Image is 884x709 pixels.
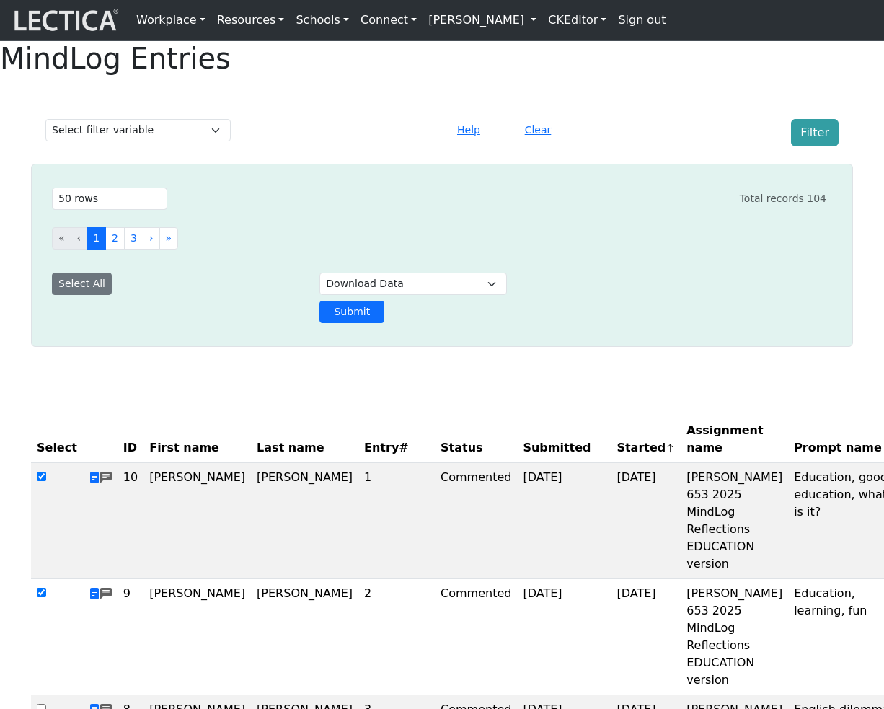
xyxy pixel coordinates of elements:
th: Started [611,416,681,463]
span: Submitted [523,439,591,457]
span: Entry# [364,439,429,457]
td: [PERSON_NAME] 653 2025 MindLog Reflections EDUCATION version [681,463,788,579]
button: Go to next page [143,227,160,250]
td: [PERSON_NAME] [251,463,358,579]
button: Filter [791,119,839,146]
td: [DATE] [611,463,681,579]
td: [DATE] [517,463,611,579]
button: Go to page 1 [87,227,106,250]
button: Go to page 2 [105,227,125,250]
td: 10 [118,463,143,579]
a: [PERSON_NAME] [423,6,542,35]
span: view [89,471,100,485]
td: [PERSON_NAME] [251,579,358,695]
button: Select All [52,273,112,295]
button: Help [451,119,487,141]
span: ID [123,439,137,457]
td: 9 [118,579,143,695]
td: 1 [358,463,435,579]
td: [PERSON_NAME] [143,579,251,695]
a: Resources [211,6,291,35]
button: Go to last page [159,227,179,250]
a: Help [451,123,487,136]
th: Select [31,416,83,463]
span: First name [149,439,219,457]
button: Submit [319,301,384,323]
span: Status [441,439,483,457]
div: Total records 104 [740,191,826,206]
span: view [89,587,100,601]
th: Last name [251,416,358,463]
td: [PERSON_NAME] 653 2025 MindLog Reflections EDUCATION version [681,579,788,695]
img: lecticalive [11,6,119,34]
td: [DATE] [611,579,681,695]
td: Commented [435,463,517,579]
td: Commented [435,579,517,695]
td: [PERSON_NAME] [143,463,251,579]
a: CKEditor [542,6,612,35]
a: Connect [355,6,423,35]
a: Schools [290,6,355,35]
ul: Pagination [52,227,826,250]
td: [DATE] [517,579,611,695]
a: Workplace [131,6,211,35]
span: comments [100,470,112,487]
span: comments [100,586,112,603]
a: Sign out [612,6,671,35]
span: Assignment name [686,422,782,457]
button: Clear [518,119,558,141]
button: Go to page 3 [124,227,143,250]
td: 2 [358,579,435,695]
span: Prompt name [794,439,882,457]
